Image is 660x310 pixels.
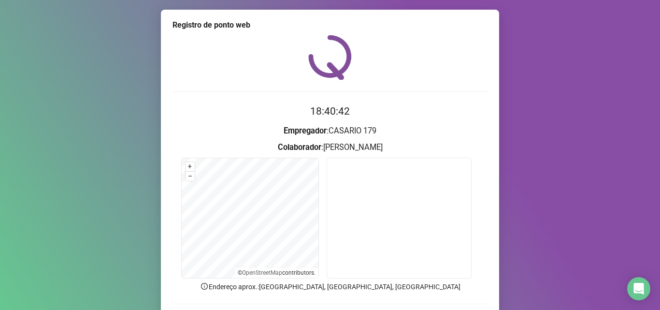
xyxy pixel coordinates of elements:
img: QRPoint [308,35,352,80]
strong: Colaborador [278,143,321,152]
strong: Empregador [284,126,327,135]
h3: : [PERSON_NAME] [172,141,488,154]
button: + [186,162,195,171]
div: Registro de ponto web [172,19,488,31]
h3: : CASARIO 179 [172,125,488,137]
span: info-circle [200,282,209,291]
p: Endereço aprox. : [GEOGRAPHIC_DATA], [GEOGRAPHIC_DATA], [GEOGRAPHIC_DATA] [172,281,488,292]
li: © contributors. [238,269,316,276]
a: OpenStreetMap [242,269,282,276]
time: 18:40:42 [310,105,350,117]
button: – [186,172,195,181]
div: Open Intercom Messenger [627,277,650,300]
